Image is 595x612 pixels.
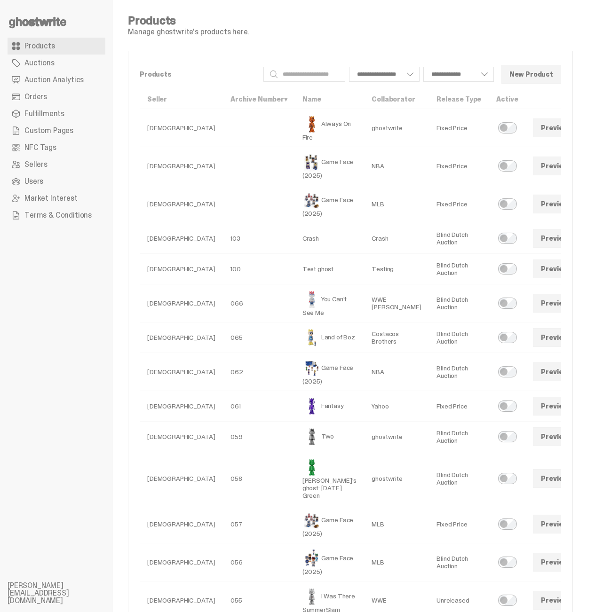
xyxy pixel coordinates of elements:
[128,15,249,26] h4: Products
[140,543,223,581] td: [DEMOGRAPHIC_DATA]
[364,543,429,581] td: MLB
[295,284,365,322] td: You Can't See Me
[364,452,429,505] td: ghostwrite
[364,223,429,254] td: Crash
[302,328,321,347] img: Land of Boz
[533,118,576,137] a: Preview
[295,185,365,223] td: Game Face (2025)
[302,427,321,446] img: Two
[295,353,365,391] td: Game Face (2025)
[140,71,256,78] p: Products
[24,93,47,101] span: Orders
[429,322,489,353] td: Blind Dutch Auction
[295,452,365,505] td: [PERSON_NAME]'s ghost: [DATE] Green
[284,95,287,103] span: ▾
[302,153,321,172] img: Game Face (2025)
[364,505,429,543] td: MLB
[8,139,105,156] a: NFC Tags
[223,223,295,254] td: 103
[223,353,295,391] td: 062
[230,95,287,103] a: Archive Number▾
[140,452,223,505] td: [DEMOGRAPHIC_DATA]
[302,587,321,606] img: I Was There SummerSlam
[223,254,295,284] td: 100
[533,157,576,175] a: Preview
[8,55,105,71] a: Auctions
[533,259,576,278] a: Preview
[302,359,321,377] img: Game Face (2025)
[429,505,489,543] td: Fixed Price
[140,284,223,322] td: [DEMOGRAPHIC_DATA]
[140,185,223,223] td: [DEMOGRAPHIC_DATA]
[24,76,84,84] span: Auction Analytics
[302,458,321,477] img: Schrödinger's ghost: Sunday Green
[295,543,365,581] td: Game Face (2025)
[223,284,295,322] td: 066
[140,223,223,254] td: [DEMOGRAPHIC_DATA]
[533,427,576,446] a: Preview
[24,178,43,185] span: Users
[295,223,365,254] td: Crash
[8,207,105,224] a: Terms & Conditions
[429,543,489,581] td: Blind Dutch Auction
[295,322,365,353] td: Land of Boz
[295,505,365,543] td: Game Face (2025)
[295,90,365,109] th: Name
[24,212,92,219] span: Terms & Conditions
[8,190,105,207] a: Market Interest
[140,109,223,147] td: [DEMOGRAPHIC_DATA]
[223,422,295,452] td: 059
[223,543,295,581] td: 056
[8,38,105,55] a: Products
[8,71,105,88] a: Auction Analytics
[429,391,489,422] td: Fixed Price
[24,161,48,168] span: Sellers
[24,195,78,202] span: Market Interest
[429,284,489,322] td: Blind Dutch Auction
[140,505,223,543] td: [DEMOGRAPHIC_DATA]
[223,452,295,505] td: 058
[501,65,561,84] button: New Product
[533,328,576,347] a: Preview
[8,88,105,105] a: Orders
[533,591,576,610] a: Preview
[302,290,321,309] img: You Can't See Me
[429,147,489,185] td: Fixed Price
[533,515,576,534] a: Preview
[295,254,365,284] td: Test ghost
[295,147,365,185] td: Game Face (2025)
[533,553,576,572] a: Preview
[140,90,223,109] th: Seller
[223,391,295,422] td: 061
[533,195,576,213] a: Preview
[533,397,576,416] a: Preview
[429,109,489,147] td: Fixed Price
[128,28,249,36] p: Manage ghostwrite's products here.
[8,173,105,190] a: Users
[364,391,429,422] td: Yahoo
[364,322,429,353] td: Costacos Brothers
[429,452,489,505] td: Blind Dutch Auction
[140,353,223,391] td: [DEMOGRAPHIC_DATA]
[24,144,56,151] span: NFC Tags
[24,59,55,67] span: Auctions
[295,422,365,452] td: Two
[8,122,105,139] a: Custom Pages
[295,109,365,147] td: Always On Fire
[533,469,576,488] a: Preview
[8,156,105,173] a: Sellers
[8,105,105,122] a: Fulfillments
[140,391,223,422] td: [DEMOGRAPHIC_DATA]
[364,109,429,147] td: ghostwrite
[8,582,120,604] li: [PERSON_NAME][EMAIL_ADDRESS][DOMAIN_NAME]
[533,294,576,313] a: Preview
[140,254,223,284] td: [DEMOGRAPHIC_DATA]
[533,229,576,248] a: Preview
[429,185,489,223] td: Fixed Price
[302,511,321,530] img: Game Face (2025)
[140,322,223,353] td: [DEMOGRAPHIC_DATA]
[429,254,489,284] td: Blind Dutch Auction
[364,353,429,391] td: NBA
[364,90,429,109] th: Collaborator
[24,127,73,134] span: Custom Pages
